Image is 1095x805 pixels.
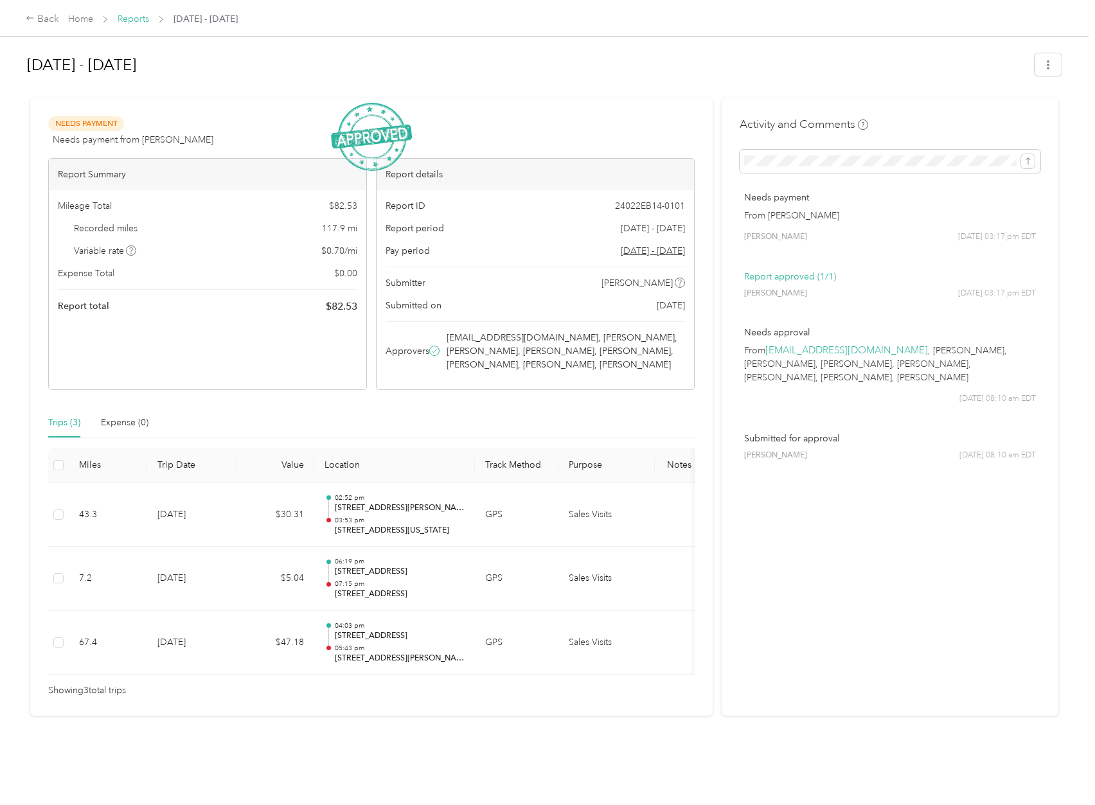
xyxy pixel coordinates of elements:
th: Value [237,448,314,483]
p: [STREET_ADDRESS][PERSON_NAME][US_STATE] [335,502,465,514]
div: Trips (3) [48,416,80,430]
span: [PERSON_NAME] [744,231,807,243]
span: [DATE] 03:17 pm EDT [958,288,1036,299]
span: Approvers [386,344,429,358]
span: [PERSON_NAME] [601,276,673,290]
span: Go to pay period [621,244,685,258]
p: 04:03 pm [335,621,465,630]
span: $ 0.70 / mi [321,244,357,258]
span: Showing 3 total trips [48,684,126,698]
span: $ 82.53 [326,299,357,314]
p: From , [PERSON_NAME], [PERSON_NAME], [PERSON_NAME], [PERSON_NAME], [PERSON_NAME], [PERSON_NAME], ... [744,344,1036,384]
p: 05:43 pm [335,644,465,653]
iframe: Everlance-gr Chat Button Frame [1023,733,1095,805]
span: [DATE] 08:10 am EDT [959,450,1036,461]
td: [DATE] [147,483,237,547]
img: ApprovedStamp [331,103,412,172]
a: Home [68,13,93,24]
h4: Activity and Comments [740,116,868,132]
div: Back [26,12,59,27]
span: 117.9 mi [322,222,357,235]
span: Variable rate [74,244,137,258]
h1: Aug 1 - 15, 2025 [27,49,1026,80]
td: Sales Visits [558,611,655,675]
p: Needs payment [744,191,1036,204]
span: [EMAIL_ADDRESS][DOMAIN_NAME], [PERSON_NAME], [PERSON_NAME], [PERSON_NAME], [PERSON_NAME], [PERSON... [447,331,683,371]
span: $ 82.53 [329,199,357,213]
p: [STREET_ADDRESS] [335,588,465,600]
span: Recorded miles [74,222,138,235]
span: Mileage Total [58,199,112,213]
span: Pay period [386,244,430,258]
span: Needs Payment [48,116,124,131]
td: Sales Visits [558,483,655,547]
td: $5.04 [237,547,314,611]
span: Needs payment from [PERSON_NAME] [53,133,213,146]
span: Expense Total [58,267,114,280]
td: 43.3 [69,483,147,547]
th: Trip Date [147,448,237,483]
span: Report total [58,299,109,313]
th: Purpose [558,448,655,483]
p: [STREET_ADDRESS] [335,630,465,642]
p: Report approved (1/1) [744,270,1036,283]
p: [STREET_ADDRESS][US_STATE] [335,525,465,536]
td: 7.2 [69,547,147,611]
th: Track Method [475,448,558,483]
td: GPS [475,611,558,675]
p: Submitted for approval [744,432,1036,445]
p: 06:19 pm [335,557,465,566]
td: Sales Visits [558,547,655,611]
span: Report ID [386,199,425,213]
span: $ 0.00 [334,267,357,280]
a: Reports [118,13,149,24]
p: 03:53 pm [335,516,465,525]
span: Report period [386,222,444,235]
p: From [PERSON_NAME] [744,209,1036,222]
td: $47.18 [237,611,314,675]
td: $30.31 [237,483,314,547]
p: [STREET_ADDRESS] [335,566,465,578]
div: Report Summary [49,159,366,190]
span: [PERSON_NAME] [744,288,807,299]
p: Needs approval [744,326,1036,339]
div: Report details [377,159,694,190]
p: [STREET_ADDRESS][PERSON_NAME] [335,653,465,664]
span: [DATE] - [DATE] [174,12,238,26]
th: Location [314,448,475,483]
a: [EMAIL_ADDRESS][DOMAIN_NAME] [765,344,928,357]
span: [DATE] 03:17 pm EDT [958,231,1036,243]
th: Miles [69,448,147,483]
td: [DATE] [147,611,237,675]
span: [DATE] - [DATE] [621,222,685,235]
div: Expense (0) [101,416,148,430]
span: [PERSON_NAME] [744,450,807,461]
span: Submitted on [386,299,441,312]
span: Submitter [386,276,425,290]
p: 02:52 pm [335,493,465,502]
td: [DATE] [147,547,237,611]
td: GPS [475,483,558,547]
span: 24022EB14-0101 [615,199,685,213]
td: 67.4 [69,611,147,675]
th: Notes [655,448,703,483]
p: 07:15 pm [335,579,465,588]
td: GPS [475,547,558,611]
span: [DATE] [657,299,685,312]
span: [DATE] 08:10 am EDT [959,393,1036,405]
